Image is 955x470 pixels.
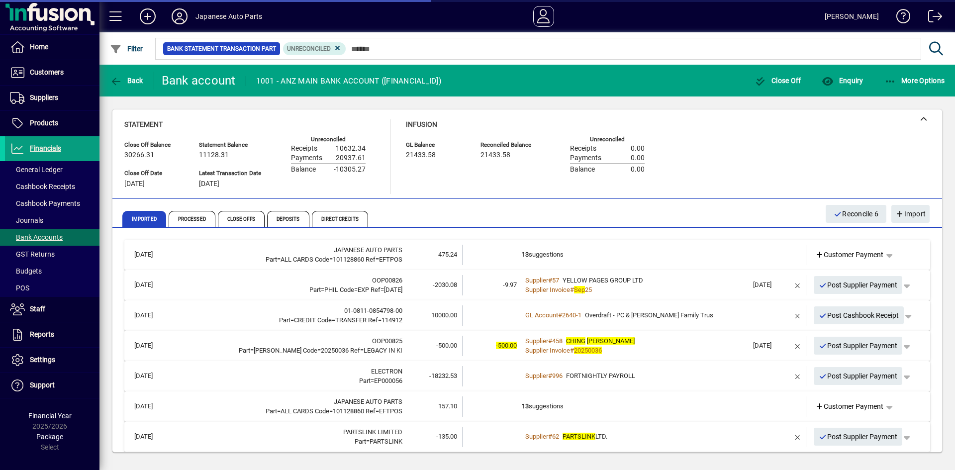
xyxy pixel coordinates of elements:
span: Reconciled Balance [480,142,540,148]
span: Close Off Date [124,170,184,177]
div: PHIL EXP SEP [176,285,402,295]
span: Supplier [525,277,548,284]
em: Sep [574,286,585,293]
span: Financials [30,144,61,152]
span: Statement Balance [199,142,261,148]
td: [DATE] [129,427,176,447]
span: Deposits [267,211,309,227]
a: Suppliers [5,86,99,110]
div: [DATE] [753,280,790,290]
a: Bank Accounts [5,229,99,246]
button: Close Off [752,72,804,90]
span: -2030.08 [433,281,457,288]
span: # [570,347,574,354]
span: # [570,286,574,293]
a: Budgets [5,263,99,280]
a: Customers [5,60,99,85]
span: 475.24 [438,251,457,258]
button: Filter [107,40,146,58]
span: 11128.31 [199,151,229,159]
span: 20937.61 [336,154,366,162]
a: Staff [5,297,99,322]
span: Payments [570,154,601,162]
mat-expansion-panel-header: [DATE]ELECTRONPart=EP000056-18232.53Supplier#996FORTNIGHTLY PAYROLLPost Supplier Payment [124,361,930,391]
label: Unreconciled [590,136,625,143]
a: Logout [921,2,943,34]
span: 10000.00 [431,311,457,319]
span: Filter [110,45,143,53]
span: 21433.58 [406,151,436,159]
span: Reports [30,330,54,338]
div: OOP00825 [176,336,402,346]
span: -9.97 [503,281,517,288]
span: Close Off Balance [124,142,184,148]
b: 13 [522,402,529,410]
button: Remove [790,368,806,384]
span: Post Supplier Payment [819,277,898,293]
span: Post Supplier Payment [819,338,898,354]
td: [DATE] [129,336,176,356]
button: Post Supplier Payment [814,428,903,446]
span: 996 [552,372,563,379]
button: Remove [790,307,806,323]
span: -135.00 [436,433,457,440]
span: Supplier [525,337,548,345]
span: Staff [30,305,45,313]
div: OOP00826 [176,276,402,285]
button: Post Cashbook Receipt [814,306,904,324]
span: Post Supplier Payment [819,429,898,445]
span: 458 [552,337,563,345]
span: Processed [169,211,215,227]
span: Imported [122,211,166,227]
span: FORTNIGHTLY PAYROLL [566,372,635,379]
div: JAPANESE AUTO PARTS [176,245,402,255]
div: PARTSLINK LIMITED [176,427,402,437]
a: Home [5,35,99,60]
span: 30266.31 [124,151,154,159]
em: CHING [566,337,585,345]
span: Balance [291,166,316,174]
span: Balance [570,166,595,174]
div: Bank account [162,73,236,89]
a: Knowledge Base [889,2,911,34]
span: Home [30,43,48,51]
button: Remove [790,429,806,445]
span: 10632.34 [336,145,366,153]
a: Customer Payment [811,246,888,264]
button: Post Supplier Payment [814,276,903,294]
a: Cashbook Payments [5,195,99,212]
span: Customer Payment [815,401,884,412]
span: Close Off [755,77,801,85]
div: PARTSLINK [176,437,402,447]
a: GL Account#2640-1 [522,310,585,320]
a: GST Returns [5,246,99,263]
span: 0.00 [631,154,645,162]
a: Support [5,373,99,398]
span: Package [36,433,63,441]
span: Products [30,119,58,127]
span: 57 [552,277,559,284]
a: Customer Payment [811,397,888,415]
span: 0.00 [631,145,645,153]
app-page-header-button: Back [99,72,154,90]
div: JAPANESE AUTO PARTS [176,397,402,407]
button: Import [891,205,930,223]
span: # [548,433,552,440]
span: Customer Payment [815,250,884,260]
span: [DATE] [124,180,145,188]
span: Post Supplier Payment [819,368,898,384]
span: Supplier [525,433,548,440]
em: 20250036 [574,347,602,354]
span: # [558,311,562,319]
div: Japanese Auto Parts [195,8,262,24]
div: EP000056 [176,376,402,386]
span: Back [110,77,143,85]
div: ELECTRON [176,367,402,376]
span: [DATE] [199,180,219,188]
a: Reports [5,322,99,347]
a: Supplier Invoice#Sep25 [522,284,595,295]
span: 157.10 [438,402,457,410]
button: More Options [882,72,948,90]
span: Supplier Invoice [525,347,570,354]
span: YELLOW PAGES GROUP LTD [563,277,643,284]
